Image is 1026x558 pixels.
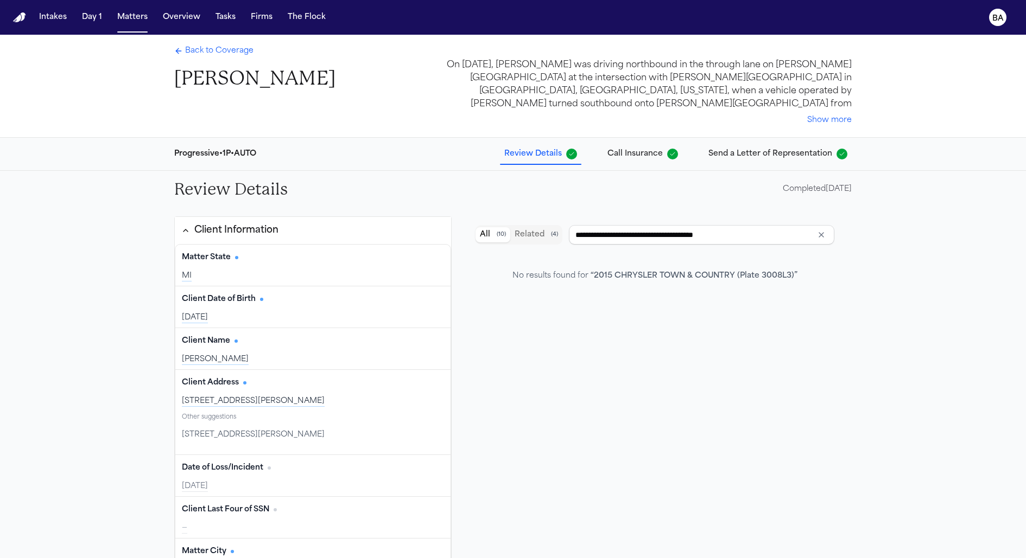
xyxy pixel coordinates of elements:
[476,221,834,303] div: Document browser
[497,231,506,239] span: ( 10 )
[268,466,271,470] span: No citation
[708,149,832,159] span: Send a Letter of Representation
[182,271,444,281] div: MI
[13,12,26,23] a: Home
[175,370,451,411] div: Client Address (required)
[182,481,444,492] div: [DATE]
[569,225,834,245] input: Search references
[182,354,444,365] div: [PERSON_NAME]
[182,524,187,532] span: —
[182,252,231,263] span: Matter State
[174,46,254,56] a: Back to Coverage
[185,46,254,56] span: Back to Coverage
[591,272,797,280] span: “ 2015 CHRYSLER TOWN & COUNTRY (Plate 3008L3) ”
[260,298,263,301] span: Has citation
[182,546,226,557] span: Matter City
[35,8,71,27] button: Intakes
[182,429,325,440] span: [STREET_ADDRESS][PERSON_NAME]
[113,8,152,27] button: Matters
[235,256,238,259] span: Has citation
[175,245,451,286] div: Matter State (required)
[235,339,238,343] span: Has citation
[175,328,451,369] div: Client Name (required)
[504,149,562,159] span: Review Details
[174,66,335,91] h1: [PERSON_NAME]
[274,508,277,511] span: No citation
[231,550,234,553] span: Has citation
[78,8,106,27] button: Day 1
[243,381,246,384] span: Has citation
[435,59,852,111] div: On [DATE], [PERSON_NAME] was driving northbound in the through lane on [PERSON_NAME][GEOGRAPHIC_D...
[512,271,797,281] div: No results found for
[510,227,562,242] button: Related documents
[182,336,230,347] span: Client Name
[607,149,663,159] span: Call Insurance
[182,377,239,388] span: Client Address
[603,144,682,164] button: Call Insurance
[182,413,444,422] div: Other suggestions
[807,115,852,126] button: Show more
[159,8,205,27] button: Overview
[175,217,451,244] button: Client Information
[704,144,852,164] button: Send a Letter of Representation
[814,227,829,242] button: Clear input
[551,231,558,239] span: ( 4 )
[182,396,444,407] div: [STREET_ADDRESS][PERSON_NAME]
[182,463,263,473] span: Date of Loss/Incident
[783,184,852,195] div: Completed [DATE]
[174,179,288,199] h2: Review Details
[182,294,256,305] span: Client Date of Birth
[194,223,278,238] div: Client Information
[500,144,581,164] button: Review Details
[175,411,451,455] div: Suggested values
[175,497,451,538] div: Client Last Four of SSN (required)
[476,227,510,242] button: All documents
[175,286,451,328] div: Client Date of Birth (required)
[246,8,277,27] button: Firms
[182,312,444,323] div: [DATE]
[182,504,269,515] span: Client Last Four of SSN
[175,455,451,496] div: Date of Loss/Incident (required)
[211,8,240,27] button: Tasks
[13,12,26,23] img: Finch Logo
[283,8,330,27] button: The Flock
[174,149,256,159] div: Progressive • 1P • AUTO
